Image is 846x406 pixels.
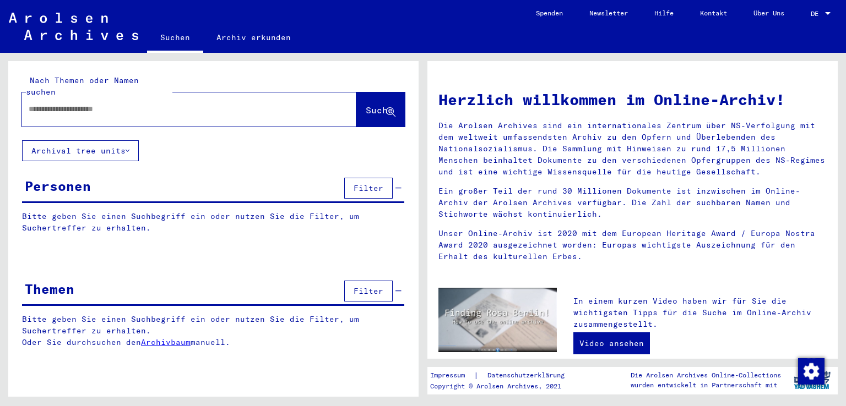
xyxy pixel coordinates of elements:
button: Archival tree units [22,140,139,161]
p: Ein großer Teil der rund 30 Millionen Dokumente ist inzwischen im Online-Archiv der Arolsen Archi... [438,185,827,220]
a: Archiv erkunden [203,24,304,51]
p: Bitte geben Sie einen Suchbegriff ein oder nutzen Sie die Filter, um Suchertreffer zu erhalten. O... [22,314,405,348]
a: Datenschutzerklärung [479,370,578,381]
a: Archivbaum [141,337,191,347]
a: Video ansehen [573,332,650,354]
img: video.jpg [438,288,557,352]
p: Bitte geben Sie einen Suchbegriff ein oder nutzen Sie die Filter, um Suchertreffer zu erhalten. [22,211,404,234]
p: Die Arolsen Archives sind ein internationales Zentrum über NS-Verfolgung mit dem weltweit umfasse... [438,120,827,178]
span: Filter [354,183,383,193]
img: Arolsen_neg.svg [9,13,138,40]
mat-label: Nach Themen oder Namen suchen [26,75,139,97]
p: Unser Online-Archiv ist 2020 mit dem European Heritage Award / Europa Nostra Award 2020 ausgezeic... [438,228,827,262]
img: yv_logo.png [791,366,833,394]
p: In einem kurzen Video haben wir für Sie die wichtigsten Tipps für die Suche im Online-Archiv zusa... [573,295,827,330]
button: Filter [344,178,393,199]
p: Copyright © Arolsen Archives, 2021 [430,381,578,391]
a: Impressum [430,370,474,381]
button: Suche [356,92,405,127]
button: Filter [344,281,393,301]
div: Themen [25,279,74,299]
a: Suchen [147,24,203,53]
span: DE [811,10,823,18]
div: | [430,370,578,381]
span: Filter [354,286,383,296]
h1: Herzlich willkommen im Online-Archiv! [438,88,827,111]
span: Suche [366,105,393,116]
p: Die Arolsen Archives Online-Collections [631,370,781,380]
p: wurden entwickelt in Partnerschaft mit [631,380,781,390]
div: Personen [25,176,91,196]
img: Zustimmung ändern [798,358,825,385]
